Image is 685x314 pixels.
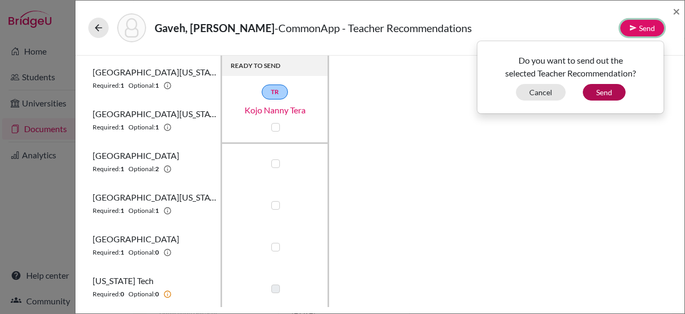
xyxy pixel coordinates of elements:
b: 1 [155,122,159,132]
b: 1 [120,122,124,132]
b: 0 [155,248,159,257]
button: Send [620,20,664,36]
b: 0 [120,289,124,299]
span: [GEOGRAPHIC_DATA] [93,233,179,246]
span: Required: [93,248,120,257]
span: Required: [93,81,120,90]
b: 1 [120,206,124,216]
b: 0 [155,289,159,299]
b: 1 [155,81,159,90]
span: Optional: [128,289,155,299]
span: Required: [93,122,120,132]
b: 1 [120,81,124,90]
span: - CommonApp - Teacher Recommendations [275,21,472,34]
span: [GEOGRAPHIC_DATA][US_STATE] at [GEOGRAPHIC_DATA] [93,66,216,79]
a: TR [262,85,288,99]
b: 1 [120,248,124,257]
span: Optional: [128,164,155,174]
span: [GEOGRAPHIC_DATA][US_STATE] [93,108,216,120]
button: Send [583,84,626,101]
strong: Gaveh, [PERSON_NAME] [155,21,275,34]
span: × [673,3,680,19]
span: [US_STATE] Tech [93,274,154,287]
span: [GEOGRAPHIC_DATA] [93,149,179,162]
button: Cancel [516,84,566,101]
span: [GEOGRAPHIC_DATA][US_STATE] [93,191,216,204]
b: 1 [155,206,159,216]
p: Do you want to send out the selected Teacher Recommendation? [485,54,656,80]
span: Required: [93,164,120,174]
span: Optional: [128,206,155,216]
b: 1 [120,164,124,174]
th: READY TO SEND [222,56,329,76]
span: Required: [93,206,120,216]
button: Close [673,5,680,18]
div: Send [477,41,664,114]
span: Optional: [128,122,155,132]
span: Optional: [128,248,155,257]
span: Optional: [128,81,155,90]
span: Required: [93,289,120,299]
a: Kojo Nanny Tera [222,104,329,117]
b: 2 [155,164,159,174]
